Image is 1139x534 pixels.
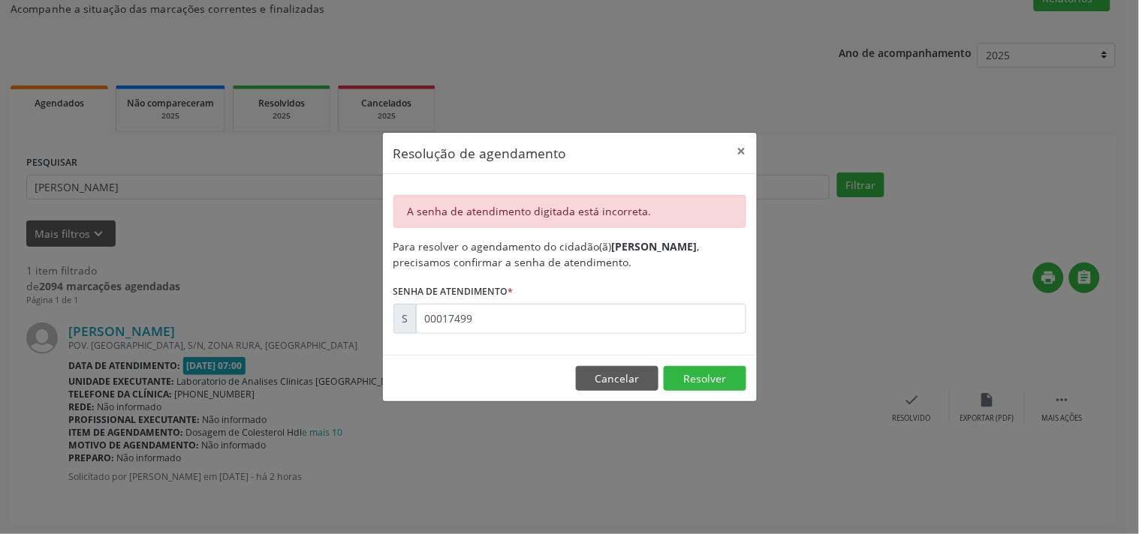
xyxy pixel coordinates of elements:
[393,304,417,334] div: S
[576,366,658,391] button: Cancelar
[393,143,567,163] h5: Resolução de agendamento
[393,195,746,228] div: A senha de atendimento digitada está incorreta.
[664,366,746,391] button: Resolver
[612,239,698,253] b: [PERSON_NAME]
[393,238,746,270] div: Para resolver o agendamento do cidadão(ã) , precisamos confirmar a senha de atendimento.
[393,280,514,304] label: Senha de atendimento
[727,133,757,169] button: Close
